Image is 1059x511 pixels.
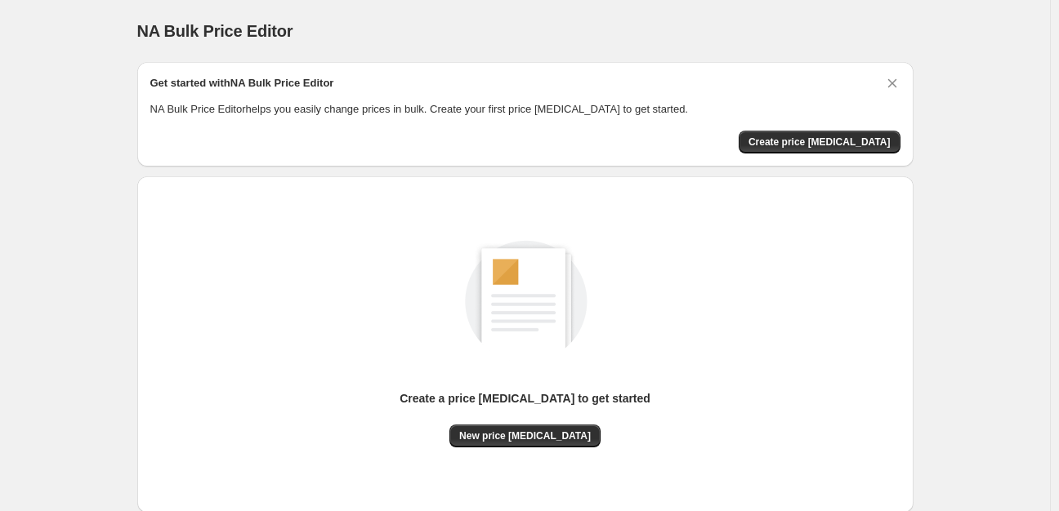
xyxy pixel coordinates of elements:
[150,75,334,91] h2: Get started with NA Bulk Price Editor
[150,101,900,118] p: NA Bulk Price Editor helps you easily change prices in bulk. Create your first price [MEDICAL_DAT...
[137,22,293,40] span: NA Bulk Price Editor
[748,136,891,149] span: Create price [MEDICAL_DATA]
[884,75,900,91] button: Dismiss card
[459,429,591,442] span: New price [MEDICAL_DATA]
[449,424,601,447] button: New price [MEDICAL_DATA]
[739,131,900,153] button: Create price change job
[400,390,650,407] p: Create a price [MEDICAL_DATA] to get started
